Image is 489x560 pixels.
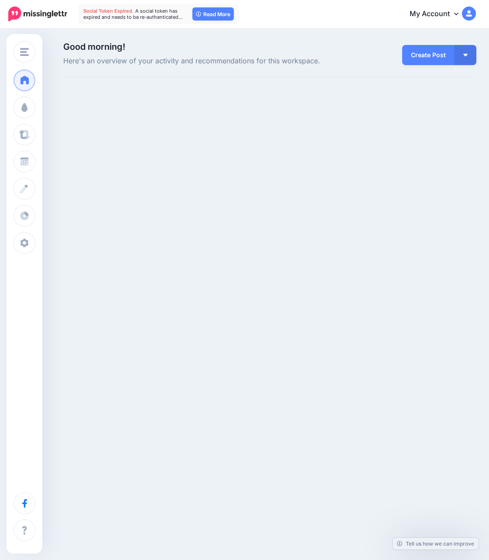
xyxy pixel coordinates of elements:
[8,7,67,21] img: Missinglettr
[83,8,134,14] span: Social Token Expired.
[463,54,468,56] img: arrow-down-white.png
[63,55,334,67] span: Here's an overview of your activity and recommendations for this workspace.
[192,7,234,21] a: Read More
[20,48,29,56] img: menu.png
[83,8,183,20] span: A social token has expired and needs to be re-authenticated…
[63,41,125,52] span: Good morning!
[393,538,479,550] a: Tell us how we can improve
[402,45,455,65] a: Create Post
[401,3,476,25] a: My Account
